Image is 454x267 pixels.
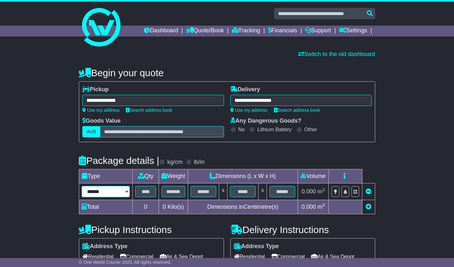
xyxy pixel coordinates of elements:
td: Dimensions (L x W x H) [188,169,298,183]
span: 0.000 [301,188,316,195]
h4: Delivery Instructions [230,224,375,235]
label: AUD [82,126,100,137]
sup: 3 [322,187,325,192]
a: Use my address [230,108,268,113]
span: m [318,204,325,210]
span: Residential [82,252,113,262]
span: 0 [163,204,166,210]
a: Quote/Book [186,26,224,36]
a: Switch to the old dashboard [298,51,375,57]
a: Dashboard [144,26,178,36]
label: Lithium Battery [257,126,292,133]
span: © One World Courier 2025. All rights reserved. [79,260,171,265]
a: Search address book [274,108,320,113]
a: Support [305,26,331,36]
h4: Begin your quote [79,68,375,78]
td: Total [79,200,133,214]
label: No [238,126,245,133]
h4: Package details | [79,155,159,166]
td: Dimensions in Centimetre(s) [188,200,298,214]
a: Tracking [232,26,260,36]
span: Residential [234,252,265,262]
td: Qty [133,169,159,183]
td: Volume [298,169,328,183]
td: x [258,183,267,200]
label: Address Type [82,243,128,250]
label: Goods Value [82,117,120,125]
a: Use my address [82,108,120,113]
label: Other [304,126,317,133]
td: Kilo(s) [159,200,188,214]
label: kg/cm [167,159,183,166]
label: lb/in [194,159,204,166]
span: 0.000 [301,204,316,210]
label: Pickup [82,86,109,93]
td: Type [79,169,133,183]
span: Air & Sea Depot [160,252,203,262]
span: Air & Sea Depot [311,252,354,262]
a: Search address book [126,108,172,113]
label: Any Dangerous Goods? [230,117,301,125]
h4: Pickup Instructions [79,224,224,235]
a: Add new item [366,204,371,210]
span: Commercial [120,252,153,262]
a: Financials [268,26,297,36]
label: Address Type [234,243,279,250]
td: Weight [159,169,188,183]
td: x [219,183,227,200]
a: Settings [339,26,367,36]
td: 0 [133,200,159,214]
sup: 3 [322,203,325,207]
a: Remove this item [366,188,371,195]
span: m [318,188,325,195]
span: Commercial [271,252,305,262]
label: Delivery [230,86,260,93]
